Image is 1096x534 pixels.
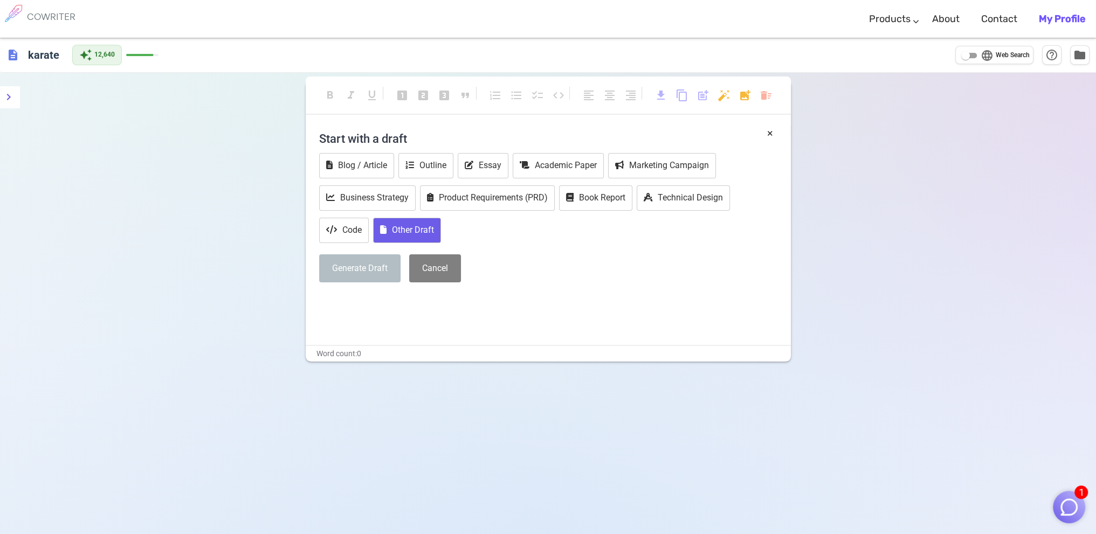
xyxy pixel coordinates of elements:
button: Code [319,218,369,243]
button: 1 [1053,491,1085,523]
span: looks_3 [438,89,451,102]
button: Help & Shortcuts [1042,45,1061,65]
span: description [6,48,19,61]
a: My Profile [1039,3,1085,35]
span: format_underlined [366,89,378,102]
button: Manage Documents [1070,45,1090,65]
img: Close chat [1059,497,1079,517]
span: checklist [531,89,544,102]
span: auto_fix_high [718,89,730,102]
span: download [654,89,667,102]
a: About [932,3,960,35]
button: Generate Draft [319,254,401,283]
button: Outline [398,153,453,178]
b: My Profile [1039,13,1085,25]
span: code [552,89,565,102]
span: format_align_right [624,89,637,102]
span: language [981,49,994,62]
button: Marketing Campaign [608,153,716,178]
button: Product Requirements (PRD) [420,185,555,211]
button: Other Draft [373,218,441,243]
button: Cancel [409,254,461,283]
a: Products [869,3,911,35]
span: auto_awesome [79,48,92,61]
a: Contact [981,3,1017,35]
button: Technical Design [637,185,730,211]
span: Web Search [996,50,1030,61]
span: format_quote [459,89,472,102]
span: delete_sweep [760,89,773,102]
span: format_list_bulleted [510,89,523,102]
span: 1 [1074,486,1088,499]
span: format_bold [323,89,336,102]
span: help_outline [1045,48,1058,61]
div: Word count: 0 [306,346,791,362]
h4: Start with a draft [319,126,777,151]
span: post_add [697,89,709,102]
button: Business Strategy [319,185,416,211]
button: Blog / Article [319,153,394,178]
span: folder [1073,48,1086,61]
span: looks_one [396,89,409,102]
h6: COWRITER [27,12,75,22]
button: Academic Paper [513,153,604,178]
span: 12,640 [94,50,115,60]
span: add_photo_alternate [739,89,752,102]
button: Essay [458,153,508,178]
span: format_align_left [582,89,595,102]
button: × [767,126,773,141]
span: format_italic [344,89,357,102]
span: content_copy [675,89,688,102]
button: Book Report [559,185,632,211]
span: looks_two [417,89,430,102]
span: format_align_center [603,89,616,102]
span: format_list_numbered [489,89,502,102]
h6: Click to edit title [24,44,64,66]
